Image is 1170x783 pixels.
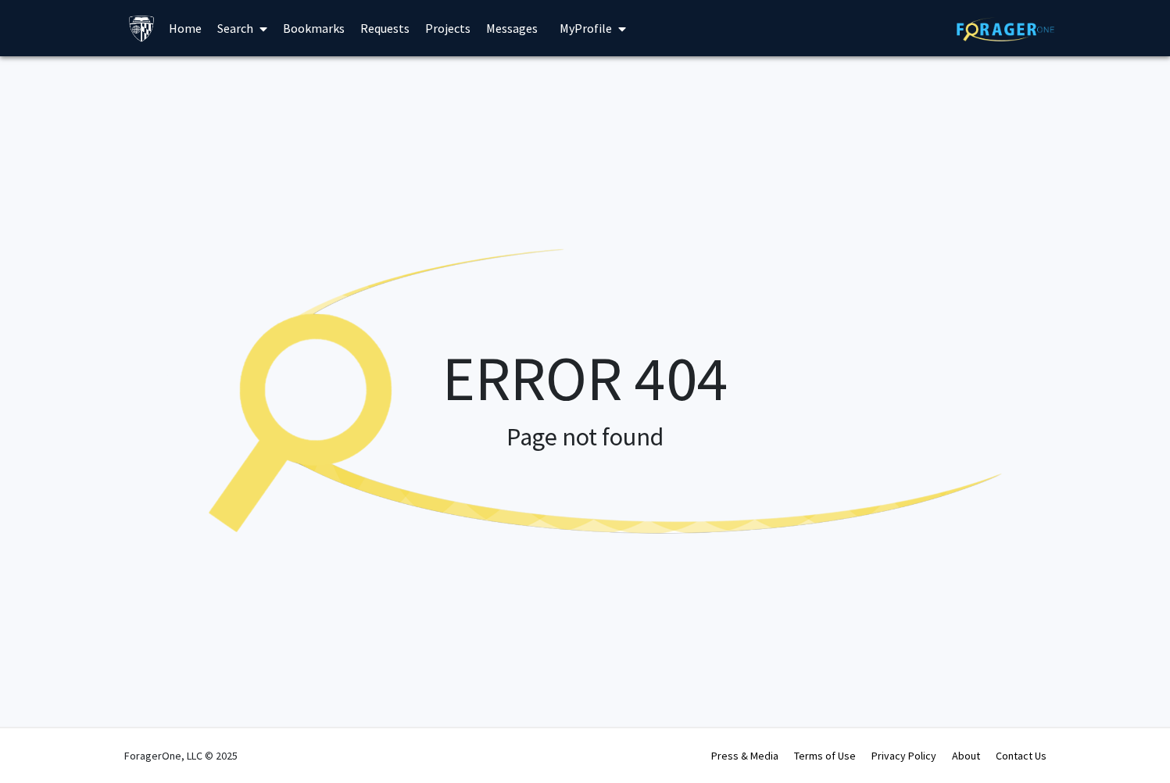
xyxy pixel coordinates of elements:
[957,17,1054,41] img: ForagerOne Logo
[711,749,778,763] a: Press & Media
[161,1,209,55] a: Home
[275,1,352,55] a: Bookmarks
[996,749,1047,763] a: Contact Us
[128,15,156,42] img: Johns Hopkins University Logo
[560,20,612,36] span: My Profile
[163,341,1007,416] h1: ERROR 404
[417,1,478,55] a: Projects
[794,749,856,763] a: Terms of Use
[871,749,936,763] a: Privacy Policy
[124,728,238,783] div: ForagerOne, LLC © 2025
[478,1,546,55] a: Messages
[352,1,417,55] a: Requests
[209,1,275,55] a: Search
[163,422,1007,452] h2: Page not found
[952,749,980,763] a: About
